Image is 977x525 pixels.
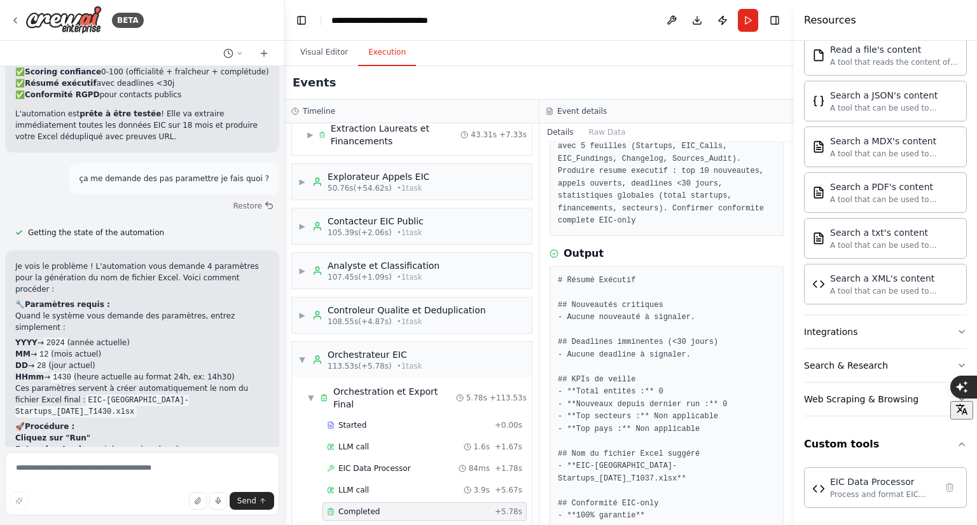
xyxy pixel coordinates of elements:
span: + 5.78s [495,507,522,517]
span: ▶ [298,310,306,320]
h4: Resources [804,13,856,28]
button: Start a new chat [254,46,274,61]
div: Search a MDX's content [830,135,959,147]
h2: Events [293,74,336,92]
span: + 1.67s [495,442,522,452]
strong: Conformité RGPD [25,90,100,99]
strong: Paramètres requis : [25,300,110,309]
div: A tool that can be used to semantic search a query from a XML's content. [830,286,959,296]
button: Integrations [804,315,967,348]
li: ✅ 0-100 (officialité + fraîcheur + complétude) [15,66,269,78]
img: Logo [25,6,102,34]
code: 2024 [44,337,67,349]
p: L'automation est ! Elle va extraire immédiatement toutes les données EIC sur 18 mois et produire ... [15,108,269,142]
span: 113.53s (+5.78s) [328,361,392,371]
h3: Event details [557,106,607,116]
strong: Scoring confiance [25,67,101,76]
div: Integrations [804,325,857,338]
span: 3.9s [474,485,490,495]
div: A tool that can be used to semantic search a query from a JSON's content. [830,103,959,113]
strong: MM [15,350,31,358]
button: Search & Research [804,349,967,382]
span: ▶ [298,177,306,187]
span: + 7.33s [499,130,527,140]
li: ✅ avec deadlines <30j [15,78,269,89]
span: Extraction Laureats et Financements [331,122,461,147]
img: EIC Data Processor [812,482,825,495]
strong: YYYY [15,338,38,347]
img: MDXSearchTool [812,140,825,153]
button: Delete tool [941,479,959,496]
div: Controleur Qualite et Deduplication [328,304,486,317]
li: → (jour actuel) [15,360,269,371]
span: 107.45s (+1.09s) [328,272,392,282]
span: ▼ [307,393,315,403]
code: 12 [37,349,51,360]
div: BETA [112,13,144,28]
span: ▼ [298,355,306,365]
button: Execution [358,39,416,66]
div: A tool that can be used to semantic search a query from a PDF's content. [830,194,959,205]
span: Getting the state of the automation [28,228,164,238]
pre: # Résumé Exécutif ## Nouveautés critiques - Aucune nouveauté à signaler. ## Deadlines imminentes ... [558,275,775,522]
strong: HHmm [15,372,44,381]
button: Switch to previous chat [218,46,249,61]
li: ✅ pour contacts publics [15,89,269,100]
button: Details [539,123,581,141]
span: ▶ [307,130,314,140]
button: Hide right sidebar [766,11,784,29]
span: LLM call [338,442,369,452]
div: Orchestrateur EIC [328,348,422,361]
span: 5.78s [466,393,487,403]
button: Upload files [189,492,207,510]
h3: Timeline [303,106,335,116]
span: LLM call [338,485,369,495]
code: EIC-[GEOGRAPHIC_DATA]-Startups_[DATE]_T1430.xlsx [15,395,189,418]
div: Search a txt's content [830,226,959,239]
code: 28 [34,360,48,372]
h2: 🔧 [15,299,269,310]
strong: Procédure : [25,422,74,431]
button: Click to speak your automation idea [209,492,227,510]
img: JSONSearchTool [812,95,825,107]
span: Orchestration et Export Final [333,385,456,411]
strong: Entrez les 4 valeurs [15,445,100,454]
span: + 0.00s [495,420,522,430]
div: Read a file's content [830,43,959,56]
p: Ces paramètres servent à créer automatiquement le nom du fichier Excel final : [15,383,269,417]
img: XMLSearchTool [812,278,825,290]
img: PDFSearchTool [812,186,825,199]
h2: 🚀 [15,421,269,432]
img: TXTSearchTool [812,232,825,245]
span: Started [338,420,366,430]
span: ▶ [298,266,306,276]
span: • 1 task [397,272,422,282]
button: Visual Editor [290,39,358,66]
div: A tool that can be used to semantic search a query from a MDX's content. [830,149,959,159]
button: Hide left sidebar [293,11,310,29]
p: Quand le système vous demande des paramètres, entrez simplement : [15,310,269,333]
span: 50.76s (+54.62s) [328,183,392,193]
button: Raw Data [581,123,634,141]
button: Web Scraping & Browsing [804,383,967,416]
div: Explorateur Appels EIC [328,170,429,183]
div: Search & Research [804,359,888,372]
span: • 1 task [397,183,422,193]
span: + 5.67s [495,485,522,495]
span: + 113.53s [490,393,527,403]
code: 1430 [50,372,74,383]
img: FileReadTool [812,49,825,62]
div: Search a PDF's content [830,181,959,193]
div: Web Scraping & Browsing [804,393,918,406]
div: Search a XML's content [830,272,959,285]
button: Custom tools [804,426,967,462]
div: Process and format EIC monitoring data into structured datasets ready for Excel export with valid... [830,489,936,500]
div: A tool that reads the content of a file. To use this tool, provide a 'file_path' parameter with t... [830,57,959,67]
span: • 1 task [397,317,422,327]
span: ▶ [298,221,306,231]
div: EIC Data Processor [830,475,936,488]
span: 105.39s (+2.06s) [328,228,392,238]
li: → (mois actuel) [15,348,269,360]
li: → (heure actuelle au format 24h, ex: 14h30) [15,371,269,383]
span: • 1 task [397,361,422,371]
